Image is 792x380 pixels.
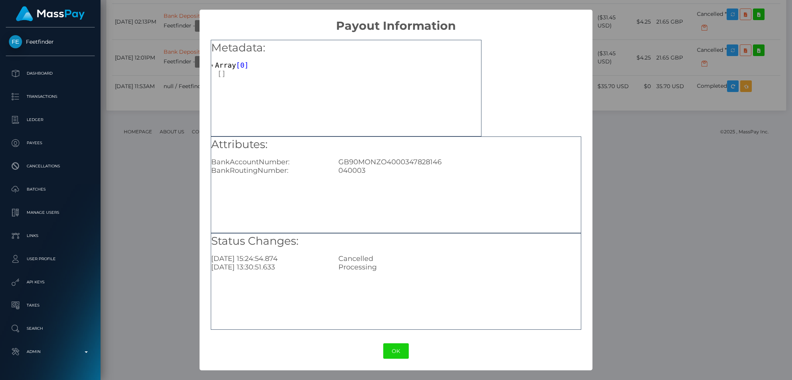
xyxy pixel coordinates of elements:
span: Array [215,61,236,69]
p: API Keys [9,276,92,288]
div: Processing [333,263,587,271]
div: [DATE] 15:24:54.874 [205,254,333,263]
p: Links [9,230,92,242]
span: ] [244,61,249,69]
div: GB90MONZO4000347828146 [333,158,587,166]
p: Search [9,323,92,334]
div: 040003 [333,166,587,175]
span: Feetfinder [6,38,95,45]
p: Payees [9,137,92,149]
h5: Status Changes: [211,233,581,249]
p: Ledger [9,114,92,126]
p: Transactions [9,91,92,102]
img: Feetfinder [9,35,22,48]
div: [DATE] 13:30:51.633 [205,263,333,271]
p: Taxes [9,300,92,311]
button: OK [383,343,409,359]
p: Admin [9,346,92,358]
img: MassPay Logo [16,6,85,21]
p: Batches [9,184,92,195]
span: 0 [240,61,244,69]
div: Cancelled [333,254,587,263]
p: Dashboard [9,68,92,79]
h2: Payout Information [200,10,592,33]
p: User Profile [9,253,92,265]
div: BankRoutingNumber: [205,166,333,175]
p: Manage Users [9,207,92,218]
div: BankAccountNumber: [205,158,333,166]
span: [ [236,61,240,69]
h5: Attributes: [211,137,581,152]
p: Cancellations [9,160,92,172]
h5: Metadata: [211,40,481,56]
